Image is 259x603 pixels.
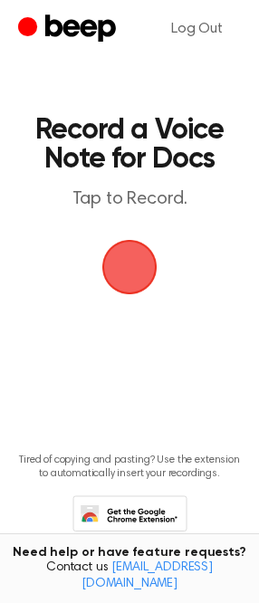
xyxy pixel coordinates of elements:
[82,561,213,590] a: [EMAIL_ADDRESS][DOMAIN_NAME]
[33,116,226,174] h1: Record a Voice Note for Docs
[33,188,226,211] p: Tap to Record.
[102,240,157,294] img: Beep Logo
[18,12,120,47] a: Beep
[11,560,248,592] span: Contact us
[14,454,245,481] p: Tired of copying and pasting? Use the extension to automatically insert your recordings.
[153,7,241,51] a: Log Out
